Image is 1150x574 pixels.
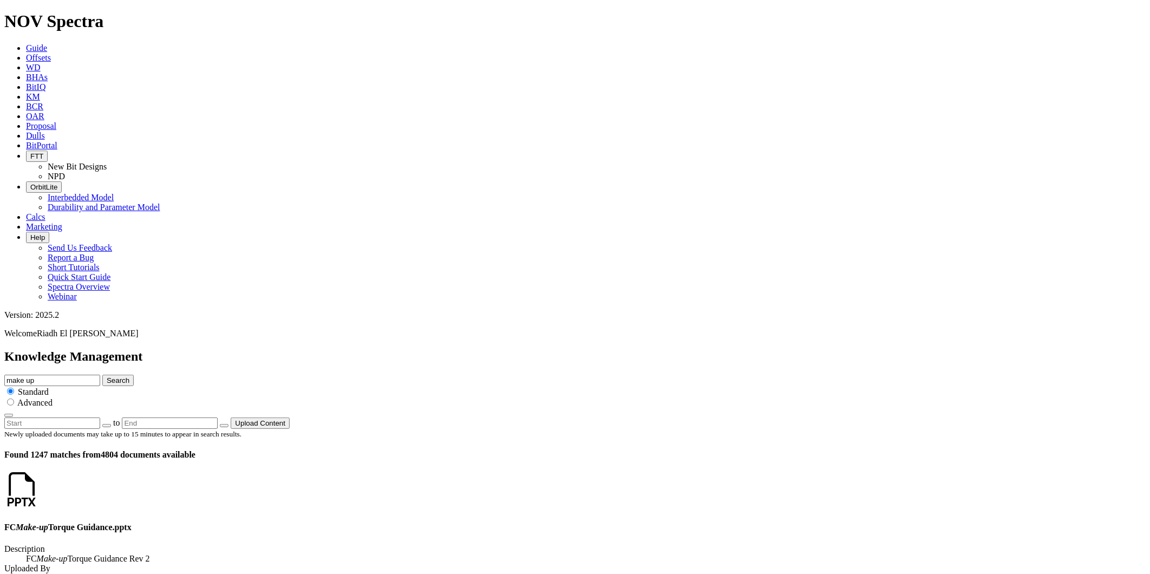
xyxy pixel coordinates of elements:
[26,63,41,72] a: WD
[4,450,101,459] span: Found 1247 matches from
[39,523,48,532] em: up
[4,418,100,429] input: Start
[48,253,94,262] a: Report a Bug
[26,181,62,193] button: OrbitLite
[26,121,56,131] a: Proposal
[102,375,134,386] button: Search
[4,310,1146,320] div: Version: 2025.2
[26,151,48,162] button: FTT
[37,554,56,563] em: Make
[18,387,49,396] span: Standard
[16,523,36,532] em: Make
[48,263,100,272] a: Short Tutorials
[48,162,107,171] a: New Bit Designs
[4,430,241,438] small: Newly uploaded documents may take up to 15 minutes to appear in search results.
[30,233,45,242] span: Help
[122,418,218,429] input: End
[37,329,139,338] span: Riadh El [PERSON_NAME]
[26,43,47,53] a: Guide
[26,554,1146,564] dd: FC - Torque Guidance Rev 2
[4,544,1146,554] dt: Description
[26,82,45,92] a: BitIQ
[48,172,65,181] a: NPD
[4,329,1146,338] p: Welcome
[26,222,62,231] a: Marketing
[48,292,77,301] a: Webinar
[48,243,112,252] a: Send Us Feedback
[48,282,110,291] a: Spectra Overview
[26,73,48,82] a: BHAs
[48,203,160,212] a: Durability and Parameter Model
[4,11,1146,31] h1: NOV Spectra
[4,564,1146,573] dt: Uploaded By
[26,212,45,221] a: Calcs
[26,92,40,101] a: KM
[4,523,1146,532] h4: FC - Torque Guidance.pptx
[26,102,43,111] a: BCR
[58,554,67,563] em: up
[26,53,51,62] a: Offsets
[4,375,100,386] input: e.g. Smoothsteer Record
[48,272,110,282] a: Quick Start Guide
[26,232,49,243] button: Help
[4,450,1146,460] h4: 4804 documents available
[26,112,44,121] a: OAR
[26,131,45,140] a: Dulls
[231,418,290,429] button: Upload Content
[113,418,120,427] span: to
[4,349,1146,364] h2: Knowledge Management
[30,152,43,160] span: FTT
[30,183,57,191] span: OrbitLite
[26,141,57,150] a: BitPortal
[48,193,114,202] a: Interbedded Model
[17,398,53,407] span: Advanced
